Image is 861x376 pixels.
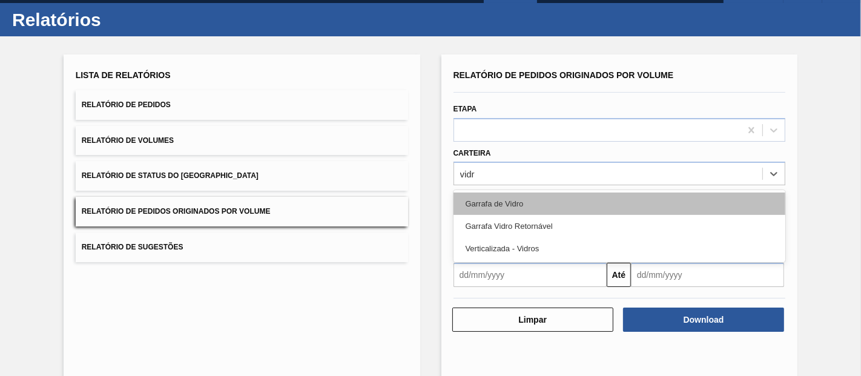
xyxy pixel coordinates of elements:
[631,263,784,287] input: dd/mm/yyyy
[623,308,784,332] button: Download
[76,197,408,226] button: Relatório de Pedidos Originados por Volume
[76,90,408,120] button: Relatório de Pedidos
[452,308,613,332] button: Limpar
[454,105,477,113] label: Etapa
[607,263,631,287] button: Até
[12,13,227,27] h1: Relatórios
[454,193,786,215] div: Garrafa de Vidro
[82,101,171,109] span: Relatório de Pedidos
[454,237,786,260] div: Verticalizada - Vidros
[82,136,174,145] span: Relatório de Volumes
[76,233,408,262] button: Relatório de Sugestões
[454,70,674,80] span: Relatório de Pedidos Originados por Volume
[82,207,271,216] span: Relatório de Pedidos Originados por Volume
[82,171,259,180] span: Relatório de Status do [GEOGRAPHIC_DATA]
[454,263,607,287] input: dd/mm/yyyy
[454,149,491,157] label: Carteira
[76,161,408,191] button: Relatório de Status do [GEOGRAPHIC_DATA]
[454,215,786,237] div: Garrafa Vidro Retornável
[76,70,171,80] span: Lista de Relatórios
[82,243,183,251] span: Relatório de Sugestões
[76,126,408,156] button: Relatório de Volumes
